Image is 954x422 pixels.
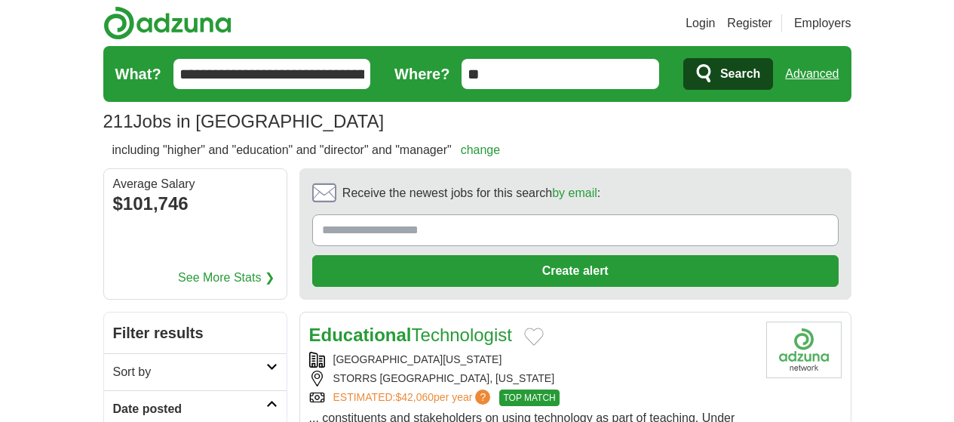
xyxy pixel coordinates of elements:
span: ? [475,390,490,405]
label: What? [115,63,161,85]
button: Create alert [312,255,839,287]
a: change [461,143,501,156]
a: EducationalTechnologist [309,325,512,345]
label: Where? [394,63,449,85]
h2: including "higher" and "education" and "director" and "manager" [112,141,501,159]
h2: Filter results [104,313,287,353]
img: Adzuna logo [103,6,232,40]
a: Register [727,14,772,32]
span: $42,060 [395,391,434,403]
a: Advanced [785,59,839,89]
a: Sort by [104,353,287,390]
a: [GEOGRAPHIC_DATA][US_STATE] [333,353,502,365]
span: Receive the newest jobs for this search : [342,184,600,202]
span: TOP MATCH [499,390,559,406]
a: ESTIMATED:$42,060per year? [333,390,494,406]
span: 211 [103,108,133,135]
a: Login [686,14,715,32]
div: STORRS [GEOGRAPHIC_DATA], [US_STATE] [309,371,754,387]
img: University of Connecticut logo [766,322,842,378]
span: Search [720,59,760,89]
strong: Educational [309,325,412,345]
button: Add to favorite jobs [524,328,544,346]
button: Search [683,58,773,90]
h2: Sort by [113,363,266,381]
div: $101,746 [113,190,278,217]
a: Employers [794,14,851,32]
div: Average Salary [113,178,278,190]
a: by email [552,186,597,199]
a: See More Stats ❯ [178,269,275,287]
h2: Date posted [113,400,266,418]
h1: Jobs in [GEOGRAPHIC_DATA] [103,111,385,131]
